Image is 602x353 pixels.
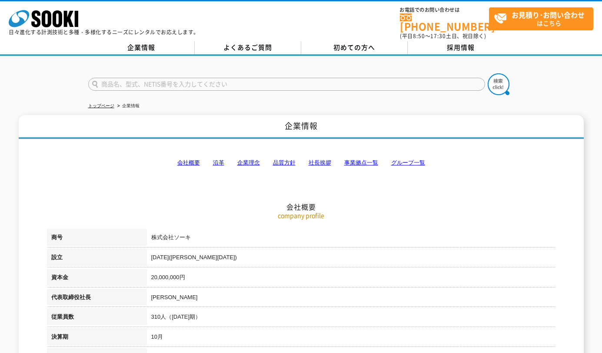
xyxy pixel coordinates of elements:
[47,115,555,211] h2: 会社概要
[88,41,195,54] a: 企業情報
[47,211,555,220] p: company profile
[237,159,260,166] a: 企業理念
[494,8,593,30] span: はこちら
[88,78,485,91] input: 商品名、型式、NETIS番号を入力してください
[273,159,296,166] a: 品質方針
[344,159,378,166] a: 事業拠点一覧
[47,308,147,328] th: 従業員数
[47,269,147,289] th: 資本金
[47,328,147,348] th: 決算期
[88,103,114,108] a: トップページ
[408,41,514,54] a: 採用情報
[213,159,224,166] a: 沿革
[47,289,147,309] th: 代表取締役社長
[489,7,593,30] a: お見積り･お問い合わせはこちら
[47,229,147,249] th: 商号
[333,43,375,52] span: 初めての方へ
[147,328,555,348] td: 10月
[147,289,555,309] td: [PERSON_NAME]
[19,115,584,139] h1: 企業情報
[116,102,140,111] li: 企業情報
[9,30,199,35] p: 日々進化する計測技術と多種・多様化するニーズにレンタルでお応えします。
[147,308,555,328] td: 310人（[DATE]期）
[512,10,585,20] strong: お見積り･お問い合わせ
[413,32,425,40] span: 8:50
[400,7,489,13] span: お電話でのお問い合わせは
[391,159,425,166] a: グループ一覧
[147,249,555,269] td: [DATE]([PERSON_NAME][DATE])
[177,159,200,166] a: 会社概要
[47,249,147,269] th: 設立
[195,41,301,54] a: よくあるご質問
[309,159,331,166] a: 社長挨拶
[147,269,555,289] td: 20,000,000円
[400,13,489,31] a: [PHONE_NUMBER]
[488,73,509,95] img: btn_search.png
[301,41,408,54] a: 初めての方へ
[430,32,446,40] span: 17:30
[400,32,486,40] span: (平日 ～ 土日、祝日除く)
[147,229,555,249] td: 株式会社ソーキ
